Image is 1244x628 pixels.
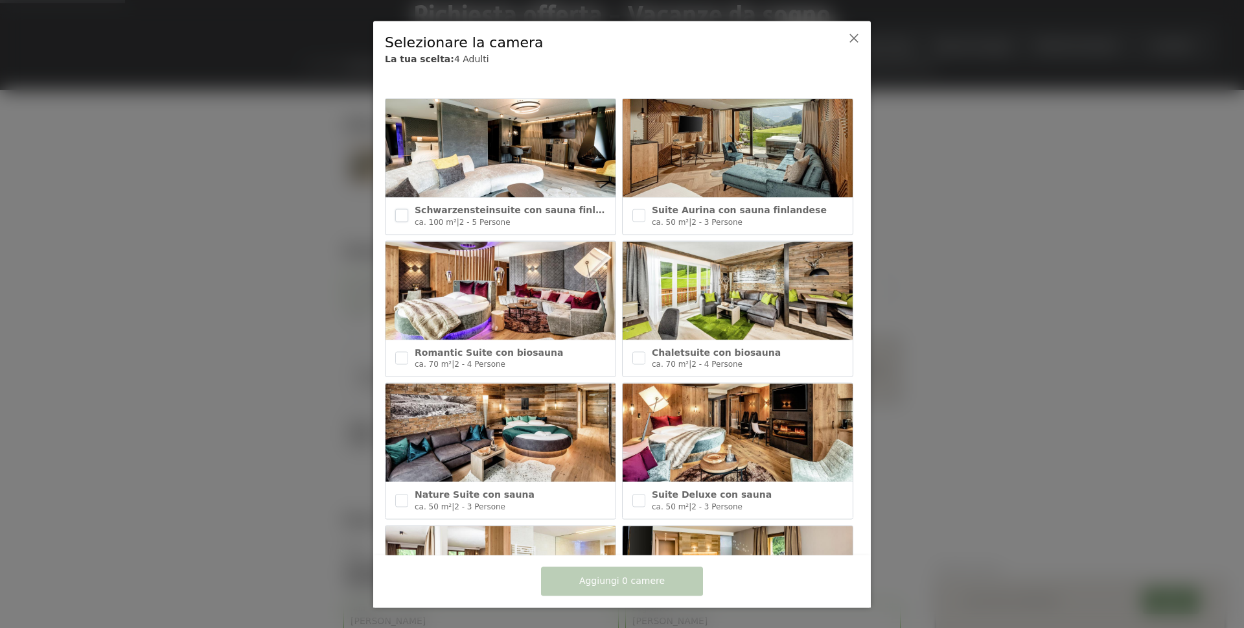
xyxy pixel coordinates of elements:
span: ca. 50 m² [652,502,689,511]
span: 2 - 3 Persone [691,502,743,511]
img: Romantic Suite con biosauna [386,241,616,340]
span: | [452,360,454,369]
span: Nature Suite con sauna [415,489,535,500]
span: Schwarzensteinsuite con sauna finlandese [415,205,632,215]
span: Suite Aurina con sauna finlandese [652,205,827,215]
img: Suite Deluxe con sauna [623,384,853,482]
img: Chaletsuite con biosauna [623,241,853,340]
span: ca. 70 m² [652,360,689,369]
img: Suite Aurina con sauna finlandese [623,99,853,198]
span: Chaletsuite con biosauna [652,347,781,357]
img: Nature Suite con sauna [386,384,616,482]
span: 2 - 4 Persone [691,360,743,369]
span: Romantic Suite con biosauna [415,347,563,357]
span: ca. 50 m² [415,502,452,511]
div: Selezionare la camera [385,32,819,52]
span: | [689,502,691,511]
span: | [689,360,691,369]
span: ca. 100 m² [415,217,457,226]
img: Family Suite [386,526,616,624]
img: Schwarzensteinsuite con sauna finlandese [386,99,616,198]
span: ca. 70 m² [415,360,452,369]
span: 2 - 5 Persone [459,217,511,226]
span: ca. 50 m² [652,217,689,226]
span: | [689,217,691,226]
span: Suite Deluxe con sauna [652,489,772,500]
b: La tua scelta: [385,54,454,64]
span: 2 - 4 Persone [454,360,505,369]
span: | [452,502,454,511]
span: 2 - 3 Persone [454,502,505,511]
span: | [457,217,459,226]
span: 4 Adulti [454,54,489,64]
span: 2 - 3 Persone [691,217,743,226]
img: Alpin Studio [623,526,853,624]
